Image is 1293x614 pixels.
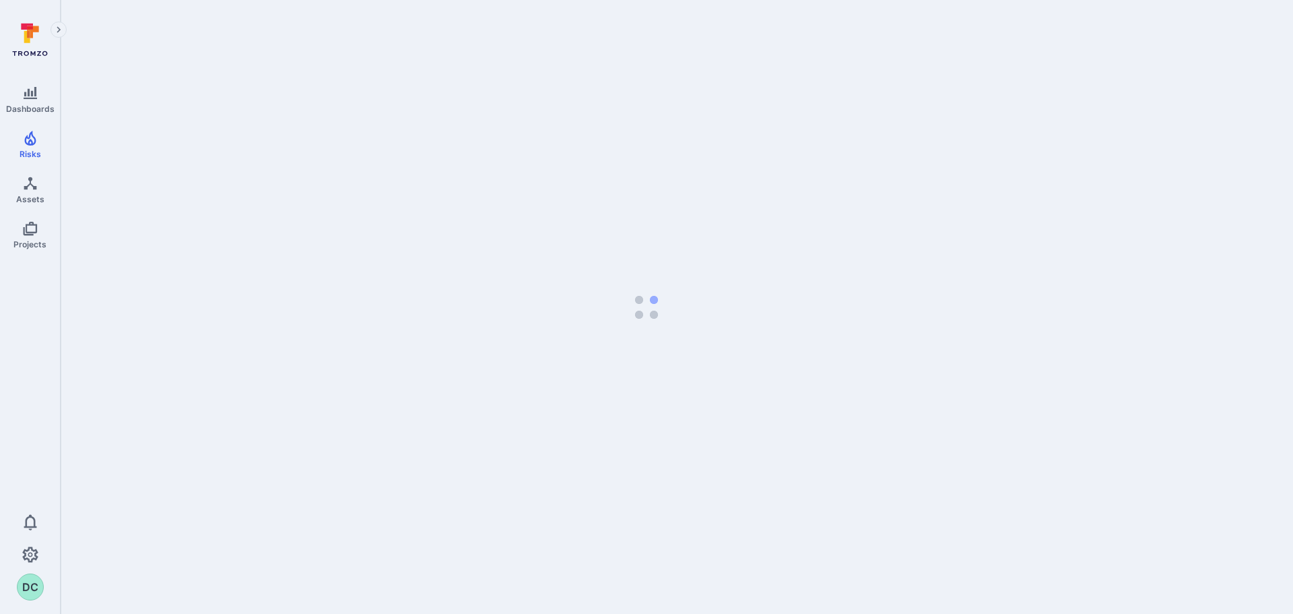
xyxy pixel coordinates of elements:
span: Dashboards [6,104,55,114]
button: Expand navigation menu [51,22,67,38]
button: DC [17,574,44,601]
i: Expand navigation menu [54,24,63,36]
span: Risks [20,149,41,159]
div: Dan Cundy [17,574,44,601]
span: Assets [16,194,44,204]
span: Projects [13,239,46,249]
